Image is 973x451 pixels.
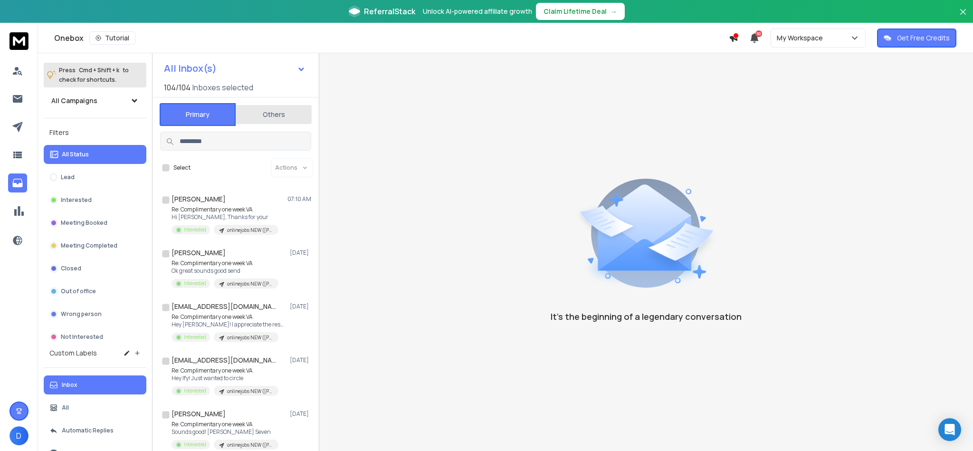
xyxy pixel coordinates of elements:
[61,288,96,295] p: Out of office
[44,305,146,324] button: Wrong person
[173,164,191,172] label: Select
[89,31,135,45] button: Tutorial
[227,441,273,449] p: onlinejobs NEW ([PERSON_NAME] add to this one)
[897,33,950,43] p: Get Free Credits
[62,381,77,389] p: Inbox
[172,355,276,365] h1: [EMAIL_ADDRESS][DOMAIN_NAME]
[61,196,92,204] p: Interested
[172,206,278,213] p: Re: Complimentary one week VA
[423,7,532,16] p: Unlock AI-powered affiliate growth
[184,334,206,341] p: Interested
[44,213,146,232] button: Meeting Booked
[61,242,117,249] p: Meeting Completed
[184,280,206,287] p: Interested
[172,421,278,428] p: Re: Complimentary one week VA
[184,387,206,394] p: Interested
[44,327,146,346] button: Not Interested
[61,333,103,341] p: Not Interested
[777,33,827,43] p: My Workspace
[51,96,97,106] h1: All Campaigns
[172,409,226,419] h1: [PERSON_NAME]
[957,6,969,29] button: Close banner
[61,310,102,318] p: Wrong person
[164,64,217,73] h1: All Inbox(s)
[172,321,286,328] p: Hey [PERSON_NAME]! I appreciate the response.
[54,31,729,45] div: Onebox
[44,126,146,139] h3: Filters
[44,421,146,440] button: Automatic Replies
[236,104,312,125] button: Others
[227,227,273,234] p: onlinejobs NEW ([PERSON_NAME] add to this one)
[10,426,29,445] button: D
[364,6,415,17] span: ReferralStack
[172,428,278,436] p: Sounds good! [PERSON_NAME] Seven
[62,427,114,434] p: Automatic Replies
[61,173,75,181] p: Lead
[172,248,226,258] h1: [PERSON_NAME]
[184,226,206,233] p: Interested
[938,418,961,441] div: Open Intercom Messenger
[877,29,956,48] button: Get Free Credits
[172,267,278,275] p: Ok great sounds good send
[290,249,311,257] p: [DATE]
[44,168,146,187] button: Lead
[290,356,311,364] p: [DATE]
[160,103,236,126] button: Primary
[184,441,206,448] p: Interested
[755,30,762,37] span: 50
[44,282,146,301] button: Out of office
[611,7,617,16] span: →
[227,334,273,341] p: onlinejobs NEW ([PERSON_NAME] add to this one)
[44,145,146,164] button: All Status
[59,66,129,85] p: Press to check for shortcuts.
[536,3,625,20] button: Claim Lifetime Deal→
[172,367,278,374] p: Re: Complimentary one week VA
[77,65,121,76] span: Cmd + Shift + k
[62,404,69,412] p: All
[44,398,146,417] button: All
[156,59,313,78] button: All Inbox(s)
[172,302,276,311] h1: [EMAIL_ADDRESS][DOMAIN_NAME]
[61,265,81,272] p: Closed
[61,219,107,227] p: Meeting Booked
[172,313,286,321] p: Re: Complimentary one week VA
[44,259,146,278] button: Closed
[44,375,146,394] button: Inbox
[172,194,226,204] h1: [PERSON_NAME]
[172,213,278,221] p: Hi [PERSON_NAME], Thanks for your
[551,310,742,323] p: It’s the beginning of a legendary conversation
[287,195,311,203] p: 07:10 AM
[44,236,146,255] button: Meeting Completed
[290,303,311,310] p: [DATE]
[49,348,97,358] h3: Custom Labels
[164,82,191,93] span: 104 / 104
[62,151,89,158] p: All Status
[44,91,146,110] button: All Campaigns
[192,82,253,93] h3: Inboxes selected
[227,388,273,395] p: onlinejobs NEW ([PERSON_NAME] add to this one)
[44,191,146,210] button: Interested
[172,259,278,267] p: Re: Complimentary one week VA
[227,280,273,288] p: onlinejobs NEW ([PERSON_NAME] add to this one)
[290,410,311,418] p: [DATE]
[172,374,278,382] p: Hey Ify! Just wanted to circle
